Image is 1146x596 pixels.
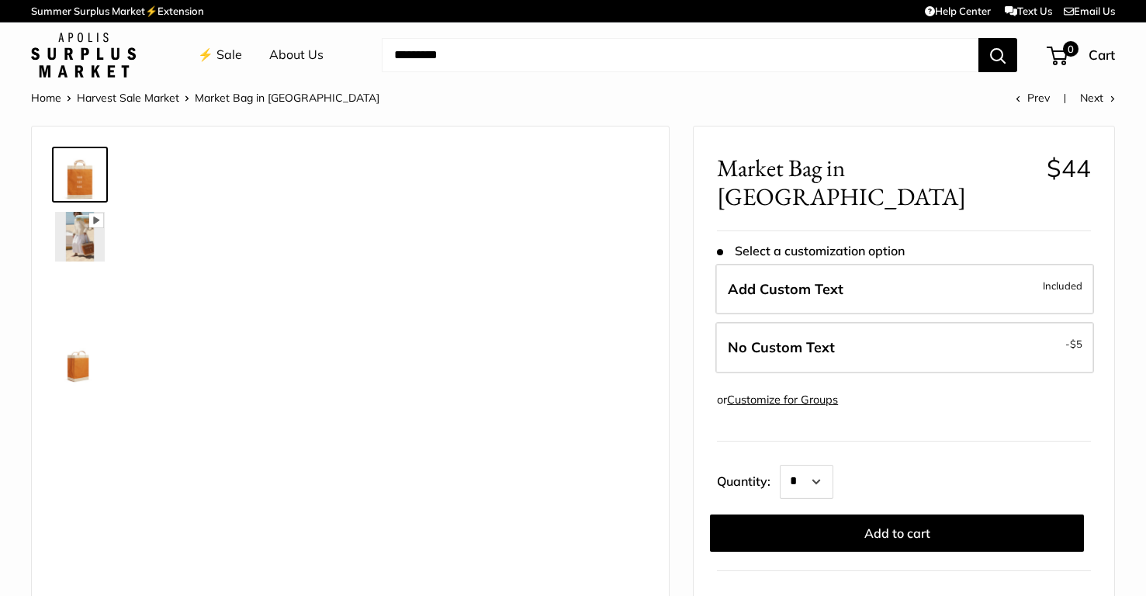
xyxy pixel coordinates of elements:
a: Customize for Groups [727,393,838,407]
span: Add Custom Text [728,280,843,298]
a: Market Bag in Cognac [52,271,108,327]
label: Leave Blank [715,322,1094,373]
a: Help Center [925,5,991,17]
span: $44 [1047,153,1091,183]
span: Market Bag in [GEOGRAPHIC_DATA] [195,91,379,105]
button: Add to cart [710,515,1084,552]
a: About Us [269,43,324,67]
div: or [717,390,838,411]
img: Market Bag in Cognac [55,336,105,386]
a: Home [31,91,61,105]
a: Prev [1016,91,1050,105]
label: Quantity: [717,460,780,499]
a: Text Us [1005,5,1052,17]
img: Market Bag in Cognac [55,150,105,199]
span: 0 [1063,41,1078,57]
a: Market Bag in Cognac [52,333,108,389]
a: description_Seal of authenticity printed on the backside of every bag. [52,457,108,513]
span: $5 [1070,338,1082,350]
a: Market Bag in Cognac [52,147,108,203]
span: Cart [1089,47,1115,63]
a: Next [1080,91,1115,105]
button: Search [978,38,1017,72]
a: Market Bag in Cognac [52,519,108,575]
span: Market Bag in [GEOGRAPHIC_DATA] [717,154,1034,211]
a: 0 Cart [1048,43,1115,68]
span: Select a customization option [717,244,904,258]
img: Apolis: Surplus Market [31,33,136,78]
span: Included [1043,276,1082,295]
img: Market Bag in Cognac [55,212,105,262]
a: Market Bag in Cognac [52,395,108,451]
a: Harvest Sale Market [77,91,179,105]
span: No Custom Text [728,338,835,356]
a: Market Bag in Cognac [52,209,108,265]
nav: Breadcrumb [31,88,379,108]
a: ⚡️ Sale [198,43,242,67]
label: Add Custom Text [715,264,1094,315]
input: Search... [382,38,978,72]
a: Email Us [1064,5,1115,17]
span: - [1065,334,1082,353]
